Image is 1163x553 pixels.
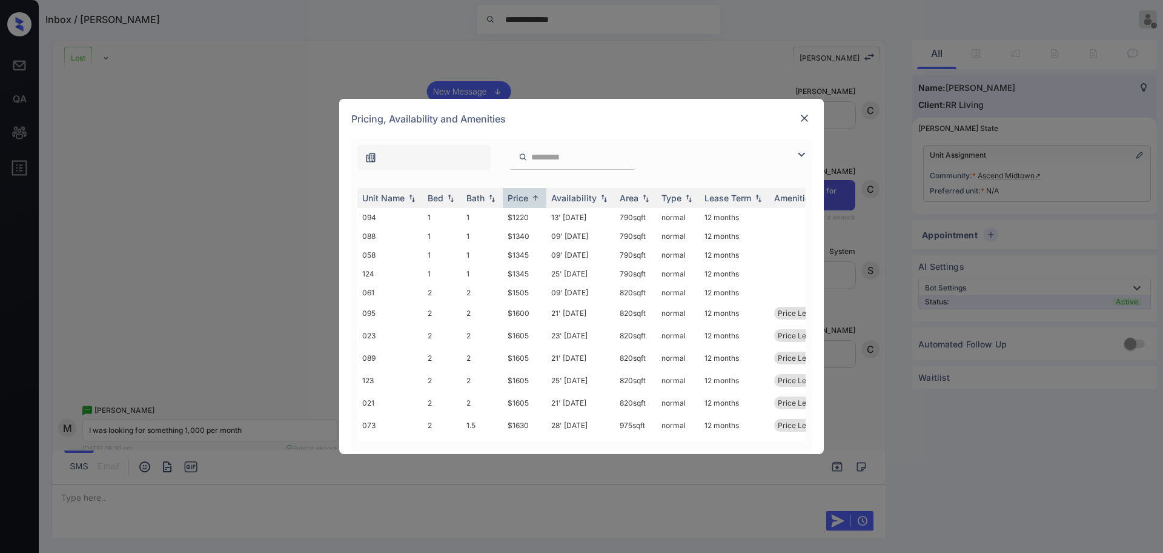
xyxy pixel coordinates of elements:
td: $1220 [503,208,546,227]
td: 1 [423,208,462,227]
td: 28' [DATE] [546,414,615,437]
td: $1340 [503,227,546,246]
td: 820 sqft [615,302,657,324]
td: 25' [DATE] [546,264,615,283]
td: 073 [357,414,423,437]
td: 1 [423,246,462,264]
td: 975 sqft [615,414,657,437]
div: Bed [428,193,443,203]
td: 12 months [700,302,769,324]
td: normal [657,347,700,369]
img: sorting [752,194,764,203]
td: 10' [DATE] [546,437,615,455]
td: 051 [357,437,423,455]
td: 2 [423,283,462,302]
td: $1345 [503,246,546,264]
td: $1650 [503,437,546,455]
span: Price Leader [778,398,822,407]
td: 790 sqft [615,227,657,246]
div: Amenities [774,193,815,203]
td: normal [657,369,700,392]
td: 820 sqft [615,283,657,302]
td: 023 [357,324,423,347]
td: 2 [462,302,503,324]
td: normal [657,437,700,455]
td: 2 [423,324,462,347]
img: sorting [683,194,695,203]
td: 09' [DATE] [546,227,615,246]
td: 820 sqft [615,324,657,347]
td: 21' [DATE] [546,392,615,414]
td: 12 months [700,347,769,369]
td: 094 [357,208,423,227]
td: $1345 [503,264,546,283]
td: 12 months [700,324,769,347]
td: $1605 [503,369,546,392]
img: sorting [640,194,652,203]
td: $1605 [503,324,546,347]
td: $1630 [503,414,546,437]
div: Price [508,193,528,203]
span: Price Leader [778,354,822,363]
span: Price Leader [778,376,822,385]
td: 09' [DATE] [546,246,615,264]
td: normal [657,264,700,283]
td: normal [657,324,700,347]
img: icon-zuma [794,147,809,162]
td: 095 [357,302,423,324]
td: 2 [462,392,503,414]
span: Price Leader [778,421,822,430]
td: normal [657,227,700,246]
img: icon-zuma [365,152,377,164]
td: 123 [357,369,423,392]
td: 2 [462,369,503,392]
td: 23' [DATE] [546,324,615,347]
td: normal [657,392,700,414]
td: 820 sqft [615,437,657,455]
td: 09' [DATE] [546,283,615,302]
img: icon-zuma [519,152,528,163]
td: 2 [423,414,462,437]
div: Pricing, Availability and Amenities [339,99,824,139]
td: normal [657,283,700,302]
td: 12 months [700,283,769,302]
td: 21' [DATE] [546,347,615,369]
img: sorting [486,194,498,203]
td: 2 [423,392,462,414]
td: normal [657,246,700,264]
td: 1.5 [462,414,503,437]
td: 2 [462,347,503,369]
td: 13' [DATE] [546,208,615,227]
td: 088 [357,227,423,246]
div: Unit Name [362,193,405,203]
td: 12 months [700,414,769,437]
td: 12 months [700,227,769,246]
td: $1600 [503,302,546,324]
td: 058 [357,246,423,264]
div: Availability [551,193,597,203]
td: 2 [423,302,462,324]
td: 124 [357,264,423,283]
td: $1505 [503,283,546,302]
td: 12 months [700,392,769,414]
td: 089 [357,347,423,369]
td: 1 [462,208,503,227]
td: 2 [462,437,503,455]
td: 820 sqft [615,392,657,414]
td: 790 sqft [615,246,657,264]
td: 1 [462,246,503,264]
td: 12 months [700,208,769,227]
td: 2 [462,283,503,302]
td: 25' [DATE] [546,369,615,392]
td: 790 sqft [615,208,657,227]
td: 12 months [700,369,769,392]
td: 1 [462,264,503,283]
td: 1 [423,227,462,246]
td: normal [657,414,700,437]
td: 820 sqft [615,347,657,369]
td: 21' [DATE] [546,302,615,324]
td: 12 months [700,246,769,264]
img: sorting [406,194,418,203]
span: Price Leader [778,309,822,318]
span: Price Leader [778,331,822,340]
